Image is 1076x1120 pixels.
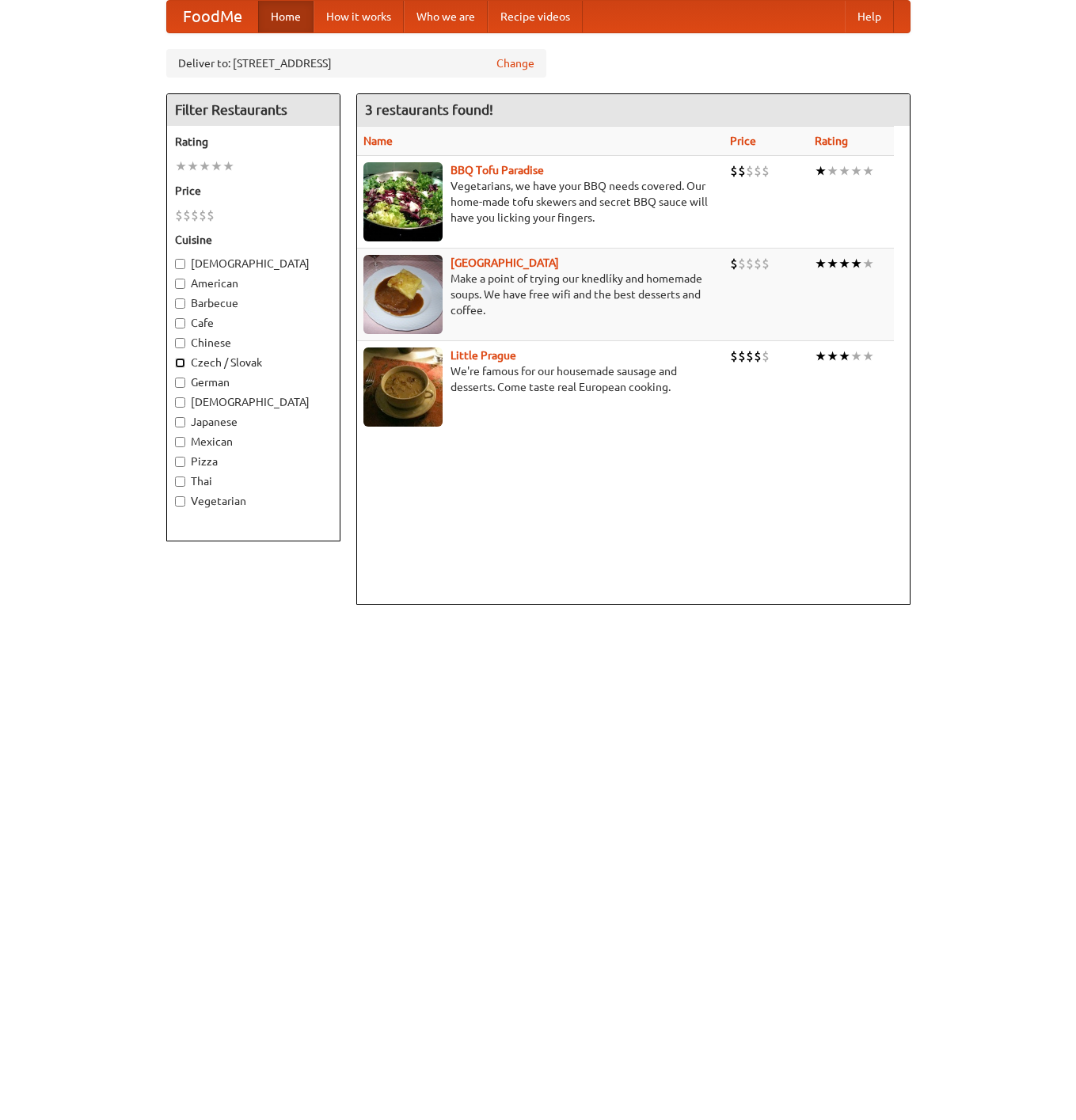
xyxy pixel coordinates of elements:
a: FoodMe [167,1,258,32]
li: ★ [850,162,862,180]
li: $ [746,347,754,365]
input: Pizza [175,457,185,467]
label: Mexican [175,434,332,450]
input: [DEMOGRAPHIC_DATA] [175,259,185,269]
li: ★ [827,255,838,272]
li: ★ [838,347,850,365]
li: $ [762,255,770,272]
li: ★ [815,255,827,272]
label: American [175,275,332,291]
li: ★ [862,162,874,180]
input: Chinese [175,338,185,348]
li: $ [746,255,754,272]
label: Czech / Slovak [175,355,332,370]
h5: Rating [175,134,332,150]
li: ★ [175,158,187,175]
a: [GEOGRAPHIC_DATA] [451,256,559,269]
li: ★ [187,158,199,175]
li: $ [730,347,738,365]
input: Thai [175,476,185,487]
a: Help [845,1,894,32]
li: ★ [222,158,234,175]
img: czechpoint.jpg [363,255,443,334]
li: ★ [211,158,222,175]
label: [DEMOGRAPHIC_DATA] [175,256,332,271]
li: $ [175,207,183,224]
a: Home [258,1,314,32]
li: $ [191,207,199,224]
li: $ [754,255,762,272]
div: Deliver to: [STREET_ADDRESS] [166,49,546,78]
a: Name [363,135,393,147]
li: $ [183,207,191,224]
a: Rating [815,135,848,147]
a: Price [730,135,756,147]
li: $ [746,162,754,180]
li: $ [754,347,762,365]
input: American [175,279,185,289]
label: German [175,374,332,390]
p: Make a point of trying our knedlíky and homemade soups. We have free wifi and the best desserts a... [363,271,718,318]
ng-pluralize: 3 restaurants found! [365,102,493,117]
label: Thai [175,473,332,489]
label: Barbecue [175,295,332,311]
p: Vegetarians, we have your BBQ needs covered. Our home-made tofu skewers and secret BBQ sauce will... [363,178,718,226]
li: $ [754,162,762,180]
li: $ [738,162,746,180]
li: $ [730,255,738,272]
input: German [175,378,185,388]
input: Japanese [175,417,185,427]
li: ★ [815,162,827,180]
a: Who we are [404,1,488,32]
input: Cafe [175,318,185,328]
a: Recipe videos [488,1,583,32]
li: ★ [862,255,874,272]
li: $ [762,347,770,365]
h5: Cuisine [175,232,332,248]
input: Barbecue [175,298,185,309]
a: How it works [314,1,404,32]
img: tofuparadise.jpg [363,162,443,241]
li: $ [738,347,746,365]
li: $ [207,207,215,224]
label: Chinese [175,335,332,351]
h5: Price [175,183,332,199]
li: ★ [827,162,838,180]
li: ★ [827,347,838,365]
a: Little Prague [451,349,516,362]
label: [DEMOGRAPHIC_DATA] [175,394,332,410]
label: Cafe [175,315,332,331]
input: [DEMOGRAPHIC_DATA] [175,397,185,408]
input: Czech / Slovak [175,358,185,368]
li: ★ [850,347,862,365]
li: $ [730,162,738,180]
li: ★ [838,162,850,180]
li: ★ [199,158,211,175]
img: littleprague.jpg [363,347,443,427]
label: Japanese [175,414,332,430]
li: $ [762,162,770,180]
li: $ [738,255,746,272]
label: Vegetarian [175,493,332,509]
li: $ [199,207,207,224]
li: ★ [815,347,827,365]
input: Vegetarian [175,496,185,507]
a: Change [496,55,534,71]
a: BBQ Tofu Paradise [451,164,544,177]
h4: Filter Restaurants [167,94,340,126]
label: Pizza [175,454,332,469]
li: ★ [838,255,850,272]
li: ★ [862,347,874,365]
li: ★ [850,255,862,272]
p: We're famous for our housemade sausage and desserts. Come taste real European cooking. [363,363,718,395]
input: Mexican [175,437,185,447]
